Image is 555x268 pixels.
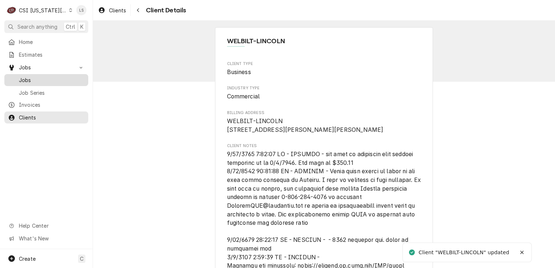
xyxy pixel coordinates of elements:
span: Name [227,36,421,46]
div: C [7,5,17,15]
span: Job Series [19,89,85,97]
a: Estimates [4,49,88,61]
div: LS [76,5,86,15]
span: Home [19,38,85,46]
span: Commercial [227,93,260,100]
span: Ctrl [66,23,75,31]
span: Invoices [19,101,85,109]
div: CSI [US_STATE][GEOGRAPHIC_DATA] [19,7,67,14]
span: What's New [19,235,84,242]
div: CSI Kansas City's Avatar [7,5,17,15]
span: Jobs [19,76,85,84]
span: Jobs [19,64,74,71]
span: Billing Address [227,110,421,116]
button: Search anythingCtrlK [4,20,88,33]
div: Client Information [227,36,421,52]
span: K [80,23,84,31]
span: WELBILT-LINCOLN [STREET_ADDRESS][PERSON_NAME][PERSON_NAME] [227,118,384,133]
span: Billing Address [227,117,421,134]
span: Create [19,256,36,262]
div: Client "WELBILT-LINCOLN" updated [418,249,510,256]
a: Home [4,36,88,48]
a: Invoices [4,99,88,111]
div: Lindsay Stover's Avatar [76,5,86,15]
span: Client Notes [227,143,421,149]
span: Search anything [17,23,57,31]
span: Business [227,69,251,76]
a: Clients [4,111,88,123]
span: Client Type [227,68,421,77]
span: Client Type [227,61,421,67]
a: Job Series [4,87,88,99]
span: Client Details [144,5,186,15]
div: Client Type [227,61,421,77]
button: Navigate back [132,4,144,16]
span: C [80,255,84,263]
span: Clients [109,7,126,14]
div: Billing Address [227,110,421,134]
span: Help Center [19,222,84,230]
a: Go to What's New [4,232,88,244]
div: Industry Type [227,85,421,101]
span: Industry Type [227,92,421,101]
a: Clients [95,4,129,16]
span: Estimates [19,51,85,58]
span: Clients [19,114,85,121]
a: Jobs [4,74,88,86]
a: Go to Help Center [4,220,88,232]
span: Industry Type [227,85,421,91]
a: Go to Jobs [4,61,88,73]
